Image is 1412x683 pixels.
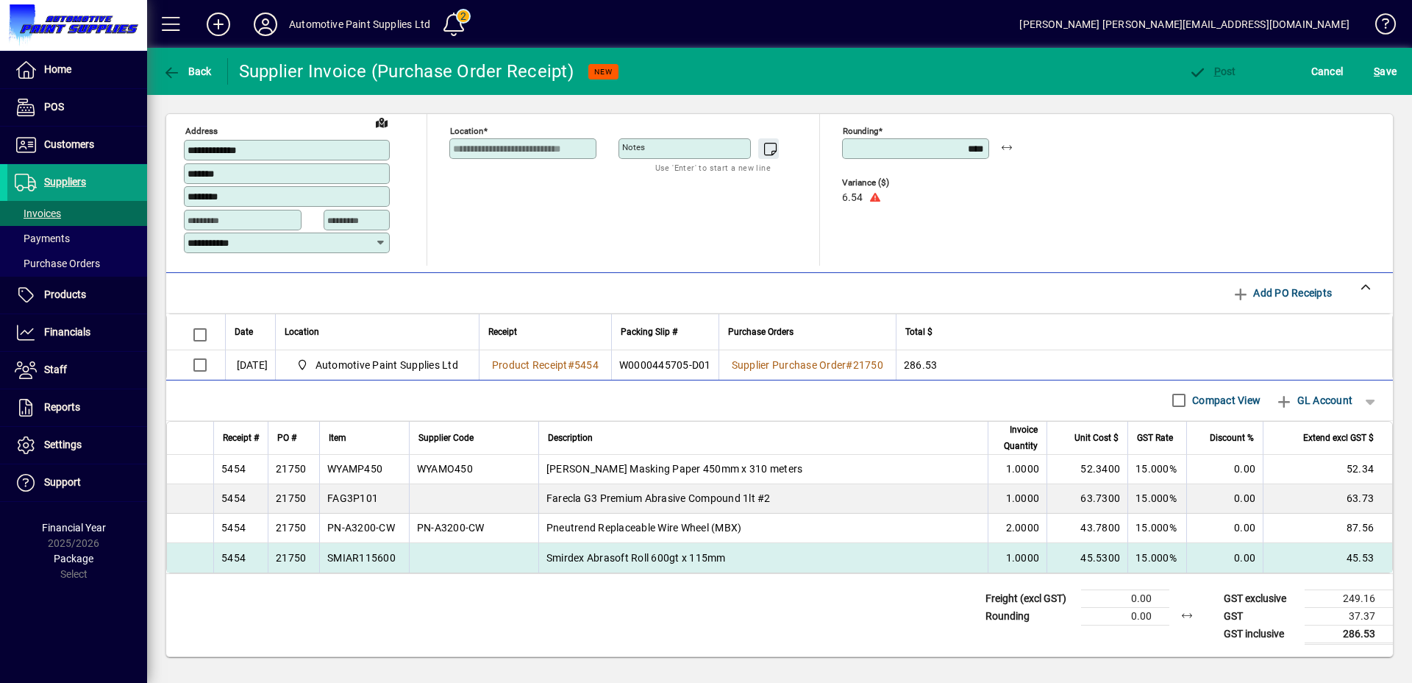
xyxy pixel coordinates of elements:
[1081,607,1169,625] td: 0.00
[15,233,70,244] span: Payments
[327,551,396,565] div: SMIAR115600
[213,514,268,543] td: 5454
[1216,625,1305,643] td: GST inclusive
[621,324,677,340] span: Packing Slip #
[409,455,538,484] td: WYAMO450
[268,455,319,484] td: 21750
[163,66,212,77] span: Back
[1186,514,1263,543] td: 0.00
[846,359,852,371] span: #
[905,324,933,340] span: Total $
[487,357,604,373] a: Product Receipt#5454
[905,324,1374,340] div: Total $
[1186,484,1263,514] td: 0.00
[1226,280,1338,306] button: Add PO Receipts
[54,553,93,565] span: Package
[7,427,147,464] a: Settings
[1268,387,1360,414] button: GL Account
[988,484,1046,514] td: 1.0000
[538,514,988,543] td: Pneutrend Replaceable Wire Wheel (MBX)
[44,138,94,150] span: Customers
[370,110,393,134] a: View on map
[988,543,1046,573] td: 1.0000
[728,324,794,340] span: Purchase Orders
[327,520,395,535] div: PN-A3200-CW
[1188,66,1236,77] span: ost
[1216,590,1305,607] td: GST exclusive
[329,430,346,446] span: Item
[1046,455,1127,484] td: 52.3400
[1210,430,1254,446] span: Discount %
[1189,393,1261,408] label: Compact View
[268,543,319,573] td: 21750
[15,258,100,269] span: Purchase Orders
[44,439,82,450] span: Settings
[7,226,147,251] a: Payments
[1364,3,1394,51] a: Knowledge Base
[268,514,319,543] td: 21750
[235,324,253,340] span: Date
[842,192,863,204] span: 6.54
[7,389,147,426] a: Reports
[159,58,215,85] button: Back
[1046,543,1127,573] td: 45.5300
[548,430,593,446] span: Description
[44,289,86,300] span: Products
[1074,430,1119,446] span: Unit Cost $
[450,126,483,136] mat-label: Location
[44,476,81,488] span: Support
[44,364,67,375] span: Staff
[223,430,259,446] span: Receipt #
[492,359,568,371] span: Product Receipt
[611,350,719,380] td: W0000445705-D01
[1305,607,1393,625] td: 37.37
[1305,590,1393,607] td: 249.16
[978,607,1081,625] td: Rounding
[1275,389,1352,412] span: GL Account
[842,178,930,188] span: Variance ($)
[538,455,988,484] td: [PERSON_NAME] Masking Paper 450mm x 310 meters
[289,13,430,36] div: Automotive Paint Supplies Ltd
[315,358,458,372] span: Automotive Paint Supplies Ltd
[622,142,645,152] mat-label: Notes
[235,324,266,340] div: Date
[1263,455,1392,484] td: 52.34
[147,58,228,85] app-page-header-button: Back
[594,67,613,77] span: NEW
[488,324,602,340] div: Receipt
[44,63,71,75] span: Home
[1370,58,1400,85] button: Save
[1214,66,1221,77] span: P
[1127,484,1186,514] td: 15.000%
[7,314,147,351] a: Financials
[418,430,474,446] span: Supplier Code
[538,484,988,514] td: Farecla G3 Premium Abrasive Compound 1lt #2
[213,484,268,514] td: 5454
[1186,455,1263,484] td: 0.00
[7,89,147,126] a: POS
[727,357,888,373] a: Supplier Purchase Order#21750
[7,277,147,314] a: Products
[1127,543,1186,573] td: 15.000%
[853,359,883,371] span: 21750
[568,359,574,371] span: #
[988,455,1046,484] td: 1.0000
[896,350,1392,380] td: 286.53
[1046,484,1127,514] td: 63.7300
[268,484,319,514] td: 21750
[655,159,771,176] mat-hint: Use 'Enter' to start a new line
[1263,514,1392,543] td: 87.56
[621,324,710,340] div: Packing Slip #
[7,251,147,276] a: Purchase Orders
[7,352,147,389] a: Staff
[7,52,147,88] a: Home
[1374,60,1397,83] span: ave
[1374,66,1380,77] span: S
[213,455,268,484] td: 5454
[290,356,464,374] span: Automotive Paint Supplies Ltd
[327,491,378,506] div: FAG3P101
[1303,430,1374,446] span: Extend excl GST $
[988,514,1046,543] td: 2.0000
[1308,58,1347,85] button: Cancel
[277,430,296,446] span: PO #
